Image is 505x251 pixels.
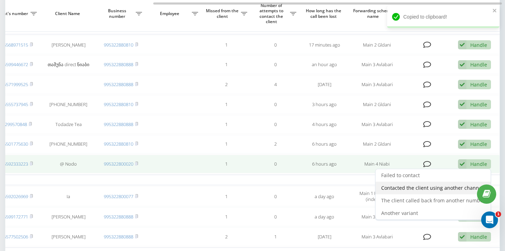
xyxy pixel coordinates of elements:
[300,55,349,74] td: an hour ago
[470,101,487,108] div: Handle
[104,161,133,167] a: 995322800020
[349,187,405,206] td: Main 1 River-park (index-wm)
[251,36,300,54] td: 0
[205,8,241,19] span: Missed from the client
[470,121,487,128] div: Handle
[300,228,349,246] td: [DATE]
[40,155,96,173] td: @ Nodo
[251,187,300,206] td: 0
[104,193,133,200] a: 995322800077
[251,55,300,74] td: 0
[202,115,251,134] td: 1
[300,36,349,54] td: 17 minutes ago
[349,95,405,114] td: Main 2 Gldani
[381,172,420,179] span: Failed to contact
[46,11,90,16] span: Client Name
[251,135,300,154] td: 2
[251,95,300,114] td: 0
[202,55,251,74] td: 1
[40,228,96,246] td: [PERSON_NAME]
[496,211,501,217] span: 1
[254,3,290,25] span: Number of attempts to contact the client
[202,187,251,206] td: 1
[251,155,300,173] td: 0
[100,8,136,19] span: Business number
[349,135,405,154] td: Main 2 Gldani
[202,208,251,226] td: 1
[202,155,251,173] td: 1
[104,81,133,88] a: 995322880888
[381,197,485,204] span: The client called back from another number
[251,208,300,226] td: 0
[104,61,133,68] a: 995322880888
[470,61,487,68] div: Handle
[381,184,483,191] span: Contacted the client using another channel
[492,8,497,14] button: close
[104,141,133,147] a: 995322880810
[40,208,96,226] td: [PERSON_NAME]
[104,214,133,220] a: 995322880888
[470,42,487,48] div: Handle
[104,121,133,127] a: 995322880888
[470,233,487,240] div: Handle
[481,211,498,228] iframe: Intercom live chat
[470,141,487,147] div: Handle
[305,8,343,19] span: How long has the call been lost
[251,75,300,94] td: 4
[40,95,96,114] td: [PHONE_NUMBER]
[40,135,96,154] td: [PHONE_NUMBER]
[40,187,96,206] td: Ia
[40,55,96,74] td: თამუნა direct ნიაბი
[470,81,487,88] div: Handle
[40,115,96,134] td: Todadze Tea
[300,75,349,94] td: [DATE]
[470,161,487,167] div: Handle
[300,187,349,206] td: a day ago
[349,155,405,173] td: Main 4 Niabi
[352,8,395,19] span: Forwarding scheme name
[349,228,405,246] td: Main 3 Avlabari
[202,95,251,114] td: 1
[251,115,300,134] td: 0
[202,135,251,154] td: 1
[300,115,349,134] td: 4 hours ago
[349,208,405,226] td: Main 3 Avlabari
[381,210,418,216] span: Another variant
[149,11,192,16] span: Employee
[349,75,405,94] td: Main 3 Avlabari
[349,36,405,54] td: Main 2 Gldani
[202,75,251,94] td: 2
[300,95,349,114] td: 3 hours ago
[40,36,96,54] td: [PERSON_NAME]
[104,101,133,107] a: 995322880810
[104,42,133,48] a: 995322880810
[104,233,133,240] a: 995322880888
[300,155,349,173] td: 6 hours ago
[349,55,405,74] td: Main 3 Avlabari
[300,135,349,154] td: 6 hours ago
[387,6,499,28] div: Copied to clipboard!
[202,36,251,54] td: 1
[300,208,349,226] td: a day ago
[251,228,300,246] td: 1
[349,115,405,134] td: Main 3 Avlabari
[202,228,251,246] td: 2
